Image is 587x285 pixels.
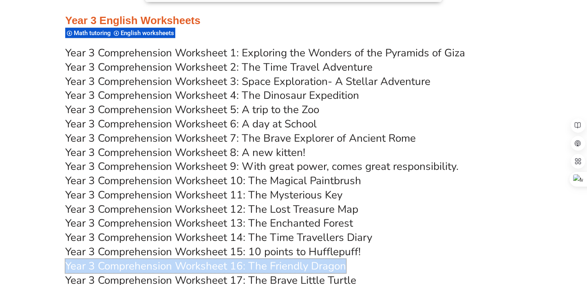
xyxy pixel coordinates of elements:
[65,145,305,160] a: Year 3 Comprehension Worksheet 8: A new kitten!
[65,46,465,60] a: Year 3 Comprehension Worksheet 1: Exploring the Wonders of the Pyramids of Giza
[74,29,113,37] span: Math tutoring
[65,245,361,259] a: Year 3 Comprehension Worksheet 15: 10 points to Hufflepuff!
[65,74,430,89] a: Year 3 Comprehension Worksheet 3: Space Exploration- A Stellar Adventure
[65,117,317,131] a: Year 3 Comprehension Worksheet 6: A day at School
[65,174,361,188] a: Year 3 Comprehension Worksheet 10: The Magical Paintbrush
[65,188,342,202] a: Year 3 Comprehension Worksheet 11: The Mysterious Key
[65,14,522,28] h3: Year 3 English Worksheets
[65,202,358,216] a: Year 3 Comprehension Worksheet 12: The Lost Treasure Map
[112,27,175,38] div: English worksheets
[65,102,319,117] a: Year 3 Comprehension Worksheet 5: A trip to the Zoo
[65,88,359,102] a: Year 3 Comprehension Worksheet 4: The Dinosaur Expedition
[65,216,353,230] a: Year 3 Comprehension Worksheet 13: The Enchanted Forest
[65,60,373,74] a: Year 3 Comprehension Worksheet 2: The Time Travel Adventure
[65,230,372,245] a: Year 3 Comprehension Worksheet 14: The Time Travellers Diary
[121,29,177,37] span: English worksheets
[65,259,346,273] a: Year 3 Comprehension Worksheet 16: The Friendly Dragon
[447,193,587,285] iframe: Chat Widget
[65,159,459,174] a: Year 3 Comprehension Worksheet 9: With great power, comes great responsibility.
[65,131,416,145] a: Year 3 Comprehension Worksheet 7: The Brave Explorer of Ancient Rome
[65,27,112,38] div: Math tutoring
